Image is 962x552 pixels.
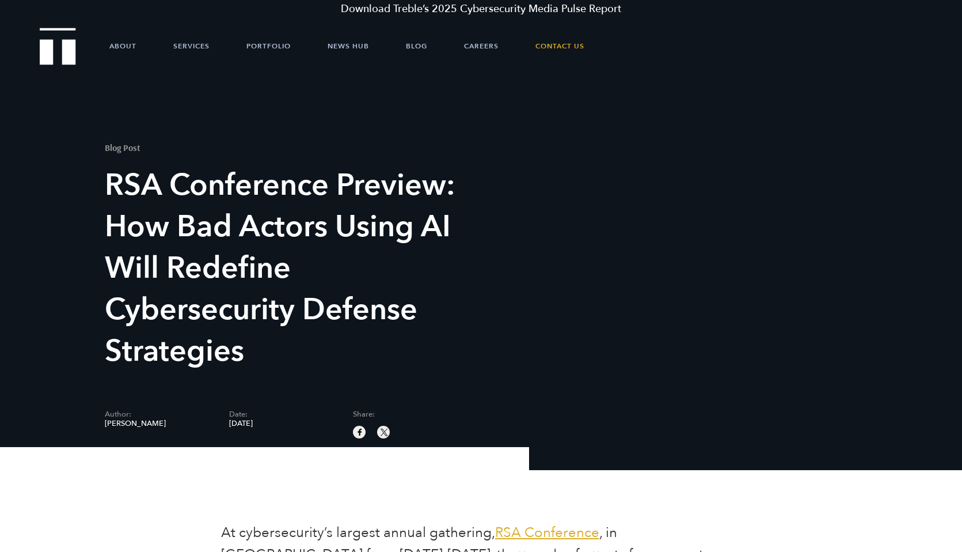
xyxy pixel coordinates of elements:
span: [DATE] [229,420,336,428]
a: Careers [464,29,499,63]
a: About [109,29,136,63]
img: facebook sharing button [355,427,365,437]
span: Date: [229,411,336,418]
span: [PERSON_NAME] [105,420,212,428]
a: News Hub [328,29,369,63]
img: Treble logo [40,28,76,65]
span: Share: [353,411,460,418]
span: Author: [105,411,212,418]
mark: Blog Post [105,142,140,153]
span: At cybersecurity’s largest annual gathering, [221,523,495,542]
a: Services [173,29,210,63]
h1: RSA Conference Preview: How Bad Actors Using AI Will Redefine Cybersecurity Defense Strategies [105,165,477,372]
a: Blog [406,29,427,63]
a: Treble Homepage [40,29,75,64]
img: twitter sharing button [379,427,389,437]
a: Contact Us [535,29,584,63]
a: RSA Conference [495,523,599,542]
a: Portfolio [246,29,291,63]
